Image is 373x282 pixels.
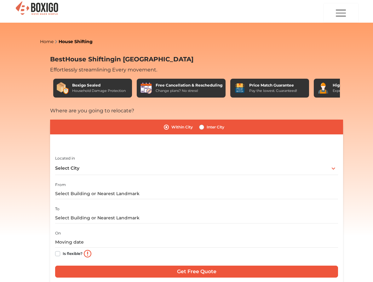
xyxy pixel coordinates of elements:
a: Home [40,39,54,44]
img: Highly Trained Professionals [317,82,330,94]
label: To [55,206,60,212]
img: Boxigo [15,1,59,16]
input: Moving date [55,237,338,248]
input: Get Free Quote [55,266,338,278]
div: Where are you going to relocate? [50,107,343,115]
span: Select City [55,165,79,171]
a: House Shifting [59,39,93,44]
img: Price Match Guarantee [233,82,246,94]
input: Select Building or Nearest Landmark [55,188,338,199]
label: From [55,182,66,188]
img: Boxigo Sealed [56,82,69,94]
h2: Best in [GEOGRAPHIC_DATA] [50,55,343,63]
label: Is flexible? [63,250,83,257]
span: Effortlessly streamlining Every movement. [50,67,157,73]
div: Free Cancellation & Rescheduling [156,82,222,88]
label: Within City [171,123,193,131]
img: menu [335,4,347,22]
div: Pay the lowest. Guaranteed! [249,88,297,93]
img: Free Cancellation & Rescheduling [140,82,152,94]
label: On [55,230,61,236]
label: Inter City [207,123,224,131]
div: Boxigo Sealed [72,82,126,88]
div: Change plans? No stress! [156,88,222,93]
img: info [84,250,91,257]
input: Select Building or Nearest Landmark [55,212,338,223]
span: House Shifting [65,55,115,63]
label: Located in [55,155,75,161]
div: Household Damage Protection [72,88,126,93]
div: Price Match Guarantee [249,82,297,88]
